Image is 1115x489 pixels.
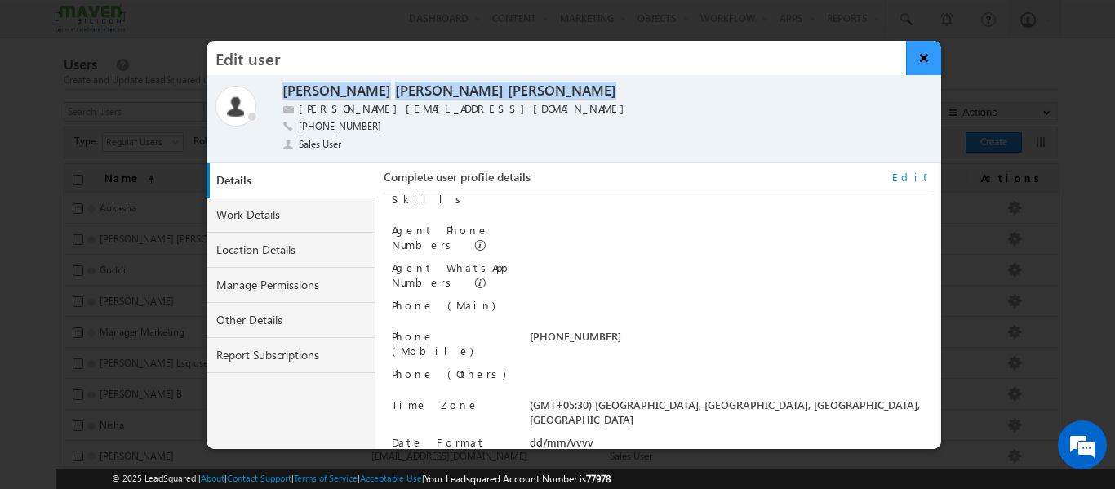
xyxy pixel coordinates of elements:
label: Skills [392,192,467,206]
span: Sales User [299,137,343,152]
button: × [906,41,941,75]
h3: Edit user [207,41,906,75]
a: Work Details [207,198,376,233]
a: About [201,473,224,483]
span: © 2025 LeadSquared | | | | | [112,471,611,487]
a: Acceptable Use [360,473,422,483]
a: Edit [892,170,931,184]
a: Manage Permissions [207,268,376,303]
a: Report Subscriptions [207,338,376,373]
label: [PERSON_NAME] [PERSON_NAME] [395,82,616,100]
img: d_60004797649_company_0_60004797649 [28,86,69,107]
span: [PHONE_NUMBER] [299,119,381,136]
label: [PERSON_NAME][EMAIL_ADDRESS][DOMAIN_NAME] [299,101,633,117]
label: Phone (Main) [392,298,495,312]
a: Details [210,163,380,198]
div: Complete user profile details [384,170,930,193]
a: Location Details [207,233,376,268]
span: Your Leadsquared Account Number is [424,473,611,485]
textarea: Type your message and hit 'Enter' [21,151,298,363]
em: Start Chat [222,377,296,399]
div: dd/mm/yyyy [530,435,930,458]
a: Other Details [207,303,376,338]
a: Terms of Service [294,473,358,483]
label: Agent Phone Numbers [392,223,489,251]
label: Phone (Mobile) [392,329,473,358]
label: Time Zone [392,398,479,411]
div: Chat with us now [85,86,274,107]
span: 77978 [586,473,611,485]
div: [PHONE_NUMBER] [530,329,930,352]
label: Phone (Others) [392,367,506,380]
label: Date Format [392,435,486,449]
label: [PERSON_NAME] [282,82,391,100]
div: (GMT+05:30) [GEOGRAPHIC_DATA], [GEOGRAPHIC_DATA], [GEOGRAPHIC_DATA], [GEOGRAPHIC_DATA] [530,398,930,427]
label: Agent WhatsApp Numbers [392,260,506,289]
a: Contact Support [227,473,291,483]
div: Minimize live chat window [268,8,307,47]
